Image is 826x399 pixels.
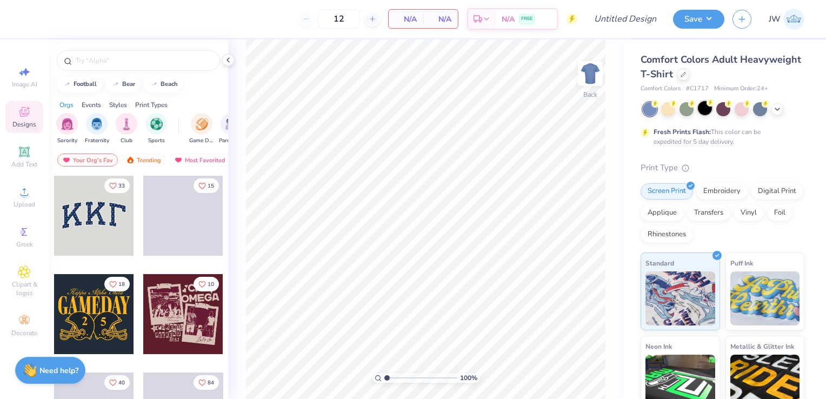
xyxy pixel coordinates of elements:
[174,156,183,164] img: most_fav.gif
[11,329,37,337] span: Decorate
[645,257,674,269] span: Standard
[122,81,135,87] div: bear
[318,9,360,29] input: – –
[641,84,681,94] span: Comfort Colors
[460,373,477,383] span: 100 %
[673,10,724,29] button: Save
[118,183,125,189] span: 33
[734,205,764,221] div: Vinyl
[85,113,109,145] div: filter for Fraternity
[208,282,214,287] span: 10
[521,15,532,23] span: FREE
[189,113,214,145] button: filter button
[118,282,125,287] span: 18
[769,9,804,30] a: JW
[641,162,804,174] div: Print Type
[14,200,35,209] span: Upload
[219,113,244,145] div: filter for Parent's Weekend
[730,257,753,269] span: Puff Ink
[194,277,219,291] button: Like
[654,127,787,147] div: This color can be expedited for 5 day delivery.
[118,380,125,385] span: 40
[194,178,219,193] button: Like
[145,113,167,145] div: filter for Sports
[194,375,219,390] button: Like
[105,76,140,92] button: bear
[208,380,214,385] span: 84
[150,118,163,130] img: Sports Image
[59,100,74,110] div: Orgs
[111,81,120,88] img: trend_line.gif
[57,76,102,92] button: football
[57,154,118,167] div: Your Org's Fav
[145,113,167,145] button: filter button
[169,154,230,167] div: Most Favorited
[696,183,748,199] div: Embroidery
[85,137,109,145] span: Fraternity
[751,183,803,199] div: Digital Print
[654,128,711,136] strong: Fresh Prints Flash:
[82,100,101,110] div: Events
[645,271,715,325] img: Standard
[783,9,804,30] img: Jackson Wilcox
[579,63,601,84] img: Back
[121,118,132,130] img: Club Image
[730,341,794,352] span: Metallic & Glitter Ink
[219,137,244,145] span: Parent's Weekend
[730,271,800,325] img: Puff Ink
[109,100,127,110] div: Styles
[39,365,78,376] strong: Need help?
[196,118,208,130] img: Game Day Image
[189,113,214,145] div: filter for Game Day
[104,375,130,390] button: Like
[641,183,693,199] div: Screen Print
[11,160,37,169] span: Add Text
[430,14,451,25] span: N/A
[148,137,165,145] span: Sports
[104,178,130,193] button: Like
[91,118,103,130] img: Fraternity Image
[75,55,213,66] input: Try "Alpha"
[12,120,36,129] span: Designs
[189,137,214,145] span: Game Day
[769,13,781,25] span: JW
[641,53,801,81] span: Comfort Colors Adult Heavyweight T-Shirt
[104,277,130,291] button: Like
[687,205,730,221] div: Transfers
[116,113,137,145] div: filter for Club
[150,81,158,88] img: trend_line.gif
[62,156,71,164] img: most_fav.gif
[714,84,768,94] span: Minimum Order: 24 +
[225,118,238,130] img: Parent's Weekend Image
[135,100,168,110] div: Print Types
[583,90,597,99] div: Back
[686,84,709,94] span: # C1717
[116,113,137,145] button: filter button
[161,81,178,87] div: beach
[395,14,417,25] span: N/A
[219,113,244,145] button: filter button
[5,280,43,297] span: Clipart & logos
[121,154,166,167] div: Trending
[767,205,792,221] div: Foil
[63,81,71,88] img: trend_line.gif
[16,240,33,249] span: Greek
[121,137,132,145] span: Club
[126,156,135,164] img: trending.gif
[12,80,37,89] span: Image AI
[645,341,672,352] span: Neon Ink
[502,14,515,25] span: N/A
[641,227,693,243] div: Rhinestones
[61,118,74,130] img: Sorority Image
[144,76,183,92] button: beach
[57,137,77,145] span: Sorority
[585,8,665,30] input: Untitled Design
[85,113,109,145] button: filter button
[74,81,97,87] div: football
[208,183,214,189] span: 15
[641,205,684,221] div: Applique
[56,113,78,145] button: filter button
[56,113,78,145] div: filter for Sorority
